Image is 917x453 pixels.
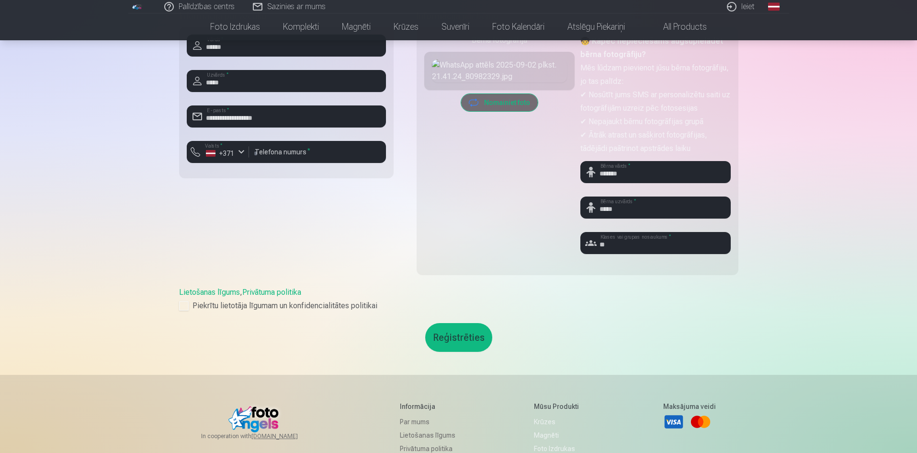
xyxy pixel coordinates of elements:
[400,415,455,429] a: Par mums
[251,432,321,440] a: [DOMAIN_NAME]
[430,13,481,40] a: Suvenīri
[201,432,321,440] span: In cooperation with
[199,13,272,40] a: Foto izdrukas
[132,4,143,10] img: /fa1
[179,288,240,297] a: Lietošanas līgums
[432,59,567,82] img: WhatsApp attēls 2025-09-02 plkst. 21.41.24_80982329.jpg
[461,94,538,111] button: Nomainiet foto
[400,429,455,442] a: Lietošanas līgums
[636,13,718,40] a: All products
[400,402,455,411] h5: Informācija
[206,149,235,158] div: +371
[382,13,430,40] a: Krūzes
[556,13,636,40] a: Atslēgu piekariņi
[481,13,556,40] a: Foto kalendāri
[580,88,731,115] p: ✔ Nosūtīt jums SMS ar personalizētu saiti uz fotogrāfijām uzreiz pēc fotosesijas
[580,61,731,88] p: Mēs lūdzam pievienot jūsu bērna fotogrāfiju, jo tas palīdz:
[534,415,584,429] a: Krūzes
[272,13,330,40] a: Komplekti
[580,128,731,155] p: ✔ Ātrāk atrast un sašķirot fotogrāfijas, tādējādi paātrinot apstrādes laiku
[690,411,711,432] a: Mastercard
[663,411,684,432] a: Visa
[330,13,382,40] a: Magnēti
[202,142,226,150] label: Valsts
[179,287,738,312] div: ,
[179,300,738,312] label: Piekrītu lietotāja līgumam un konfidencialitātes politikai
[580,115,731,128] p: ✔ Nepajaukt bērnu fotogrāfijas grupā
[425,323,492,352] button: Reģistrēties
[534,402,584,411] h5: Mūsu produkti
[242,288,301,297] a: Privātuma politika
[534,429,584,442] a: Magnēti
[424,35,575,46] div: Bērna fotogrāfija
[187,141,249,163] button: Valsts*+371
[663,402,716,411] h5: Maksājuma veidi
